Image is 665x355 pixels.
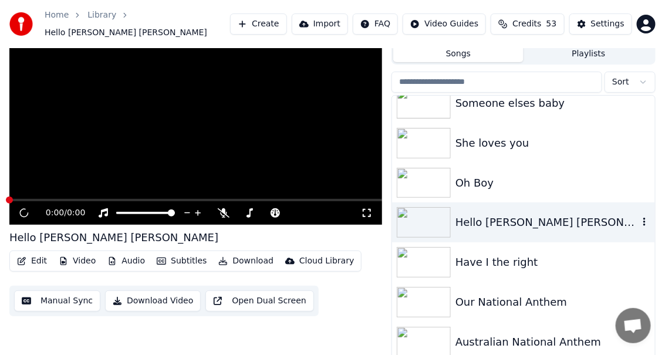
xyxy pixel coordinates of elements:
button: Songs [393,45,524,62]
div: Someone elses baby [455,95,650,111]
div: Oh Boy [455,175,650,191]
div: Australian National Anthem [455,334,650,350]
button: Settings [569,13,632,35]
div: / [46,207,74,219]
div: Cloud Library [299,255,354,267]
button: Download Video [105,290,201,312]
span: 0:00 [46,207,64,219]
button: Open Dual Screen [205,290,314,312]
button: Video [54,253,100,269]
button: Manual Sync [14,290,100,312]
button: Video Guides [403,13,486,35]
a: Open chat [616,308,651,343]
button: FAQ [353,13,398,35]
button: Import [292,13,348,35]
span: 0:00 [67,207,85,219]
span: Sort [612,76,629,88]
span: 53 [546,18,557,30]
div: Hello [PERSON_NAME] [PERSON_NAME] [9,229,218,246]
div: Our National Anthem [455,294,650,310]
button: Playlists [524,45,654,62]
span: Hello [PERSON_NAME] [PERSON_NAME] [45,27,207,39]
button: Create [230,13,287,35]
span: Credits [512,18,541,30]
div: Settings [591,18,625,30]
div: Hello [PERSON_NAME] [PERSON_NAME] [455,214,639,231]
button: Subtitles [152,253,211,269]
a: Library [87,9,116,21]
img: youka [9,12,33,36]
div: Have I the right [455,254,650,271]
nav: breadcrumb [45,9,230,39]
button: Edit [12,253,52,269]
button: Audio [103,253,150,269]
div: She loves you [455,135,650,151]
button: Credits53 [491,13,564,35]
button: Download [214,253,278,269]
a: Home [45,9,69,21]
